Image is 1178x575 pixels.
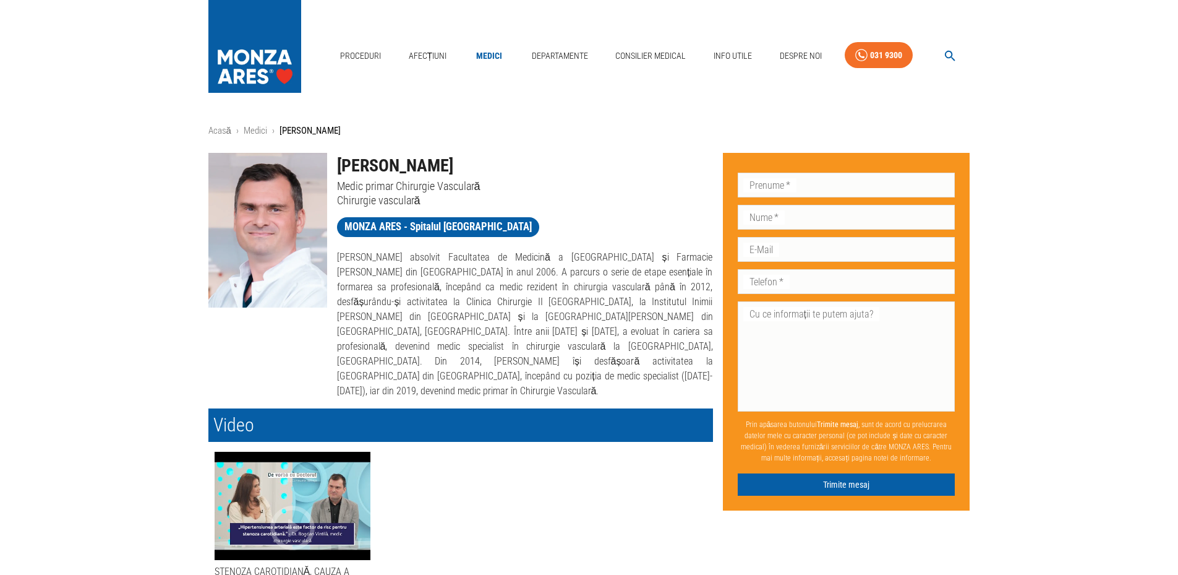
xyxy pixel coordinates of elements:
a: Medici [244,125,267,136]
p: Prin apăsarea butonului , sunt de acord cu prelucrarea datelor mele cu caracter personal (ce pot ... [738,414,955,469]
div: STENOZA CAROTIDIANĂ, CAUZA A DOAR 20% DIN TOTALUL AVC-URILOR - dr Bogdan Vintila [215,452,370,560]
div: 031 9300 [870,48,902,63]
a: Afecțiuni [404,43,452,69]
h1: [PERSON_NAME] [337,153,713,179]
a: MONZA ARES - Spitalul [GEOGRAPHIC_DATA] [337,217,539,237]
p: Medic primar Chirurgie Vasculară [337,179,713,193]
a: Despre Noi [775,43,827,69]
p: Chirurgie vasculară [337,193,713,207]
a: 031 9300 [845,42,913,69]
a: Consilier Medical [610,43,691,69]
a: Departamente [527,43,593,69]
li: › [272,124,275,138]
li: › [236,124,239,138]
b: Trimite mesaj [817,420,858,429]
button: Trimite mesaj [738,473,955,496]
nav: breadcrumb [208,124,970,138]
a: Medici [469,43,509,69]
span: MONZA ARES - Spitalul [GEOGRAPHIC_DATA] [337,219,539,235]
a: Info Utile [709,43,757,69]
h2: Video [208,409,713,442]
p: [PERSON_NAME] absolvit Facultatea de Medicină a [GEOGRAPHIC_DATA] și Farmacie [PERSON_NAME] din [... [337,250,713,399]
a: Acasă [208,125,231,136]
img: Dr. Bogdan Vintilă [208,153,327,308]
a: Proceduri [335,43,386,69]
p: [PERSON_NAME] [280,124,341,138]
